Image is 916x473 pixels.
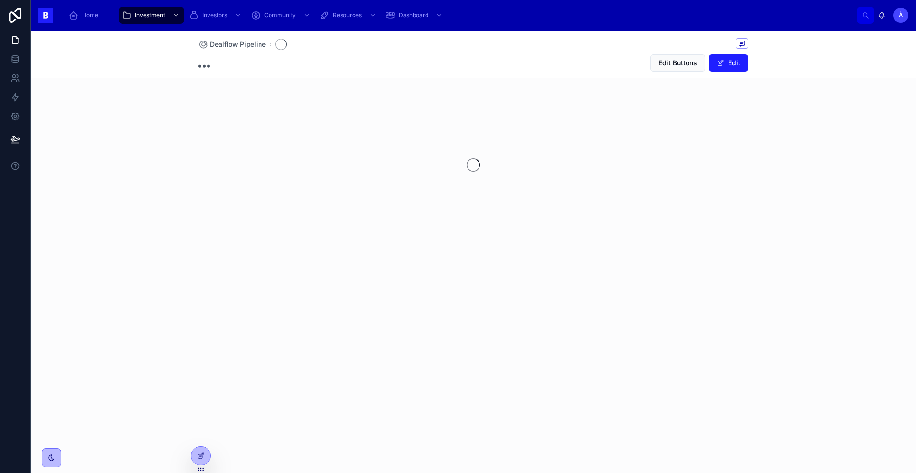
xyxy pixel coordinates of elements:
[248,7,315,24] a: Community
[61,5,857,26] div: scrollable content
[709,54,748,72] button: Edit
[135,11,165,19] span: Investment
[66,7,105,24] a: Home
[38,8,53,23] img: App logo
[399,11,428,19] span: Dashboard
[383,7,448,24] a: Dashboard
[333,11,362,19] span: Resources
[650,54,705,72] button: Edit Buttons
[119,7,184,24] a: Investment
[317,7,381,24] a: Resources
[186,7,246,24] a: Investors
[264,11,296,19] span: Community
[210,40,266,49] span: Dealflow Pipeline
[82,11,98,19] span: Home
[198,40,266,49] a: Dealflow Pipeline
[899,11,903,19] span: À
[202,11,227,19] span: Investors
[658,58,697,68] span: Edit Buttons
